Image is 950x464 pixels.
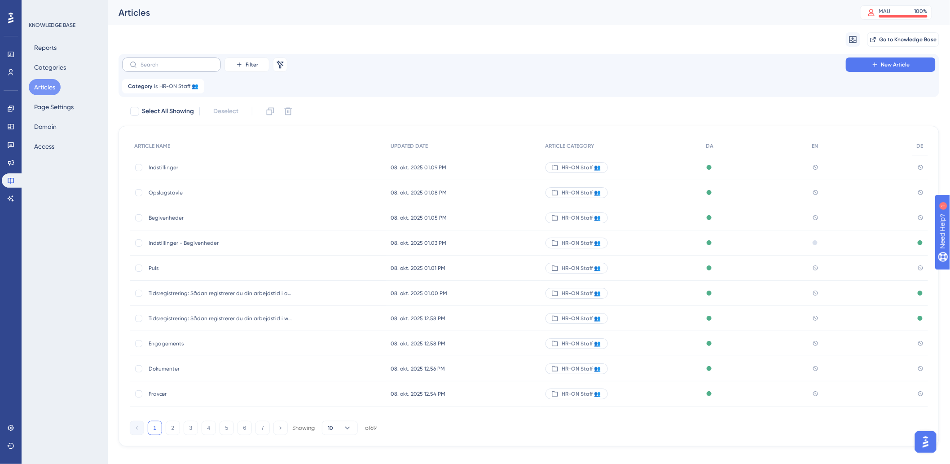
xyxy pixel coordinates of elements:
span: Go to Knowledge Base [880,36,937,43]
span: Deselect [213,106,238,117]
button: Articles [29,79,61,95]
span: 08. okt. 2025 01.03 PM [391,239,446,247]
button: 6 [237,421,252,435]
button: 7 [255,421,270,435]
span: 08. okt. 2025 12.58 PM [391,340,445,347]
span: Filter [246,61,258,68]
span: 10 [328,424,333,432]
span: HR-ON Staff 👥 [562,315,601,322]
span: Select All Showing [142,106,194,117]
div: 1 [62,4,65,12]
span: ARTICLE CATEGORY [545,142,594,150]
span: Begivenheder [149,214,292,221]
div: of 69 [365,424,377,432]
span: ARTICLE NAME [134,142,170,150]
span: Need Help? [21,2,56,13]
span: HR-ON Staff 👥 [562,164,601,171]
span: HR-ON Staff 👥 [562,214,601,221]
button: Go to Knowledge Base [867,32,939,47]
span: 08. okt. 2025 01.00 PM [391,290,447,297]
span: HR-ON Staff 👥 [159,83,198,90]
span: Tidsregistrering: Sådan registrerer du din arbejdstid i appen StaffBuddy [149,290,292,297]
span: 08. okt. 2025 01.08 PM [391,189,447,196]
div: 100 % [915,8,928,15]
span: UPDATED DATE [391,142,428,150]
button: Reports [29,40,62,56]
span: HR-ON Staff 👥 [562,290,601,297]
span: Puls [149,265,292,272]
span: DE [917,142,924,150]
span: DA [706,142,713,150]
button: 3 [184,421,198,435]
button: 1 [148,421,162,435]
span: Indstillinger - Begivenheder [149,239,292,247]
span: Opslagstavle [149,189,292,196]
span: 08. okt. 2025 12.56 PM [391,365,445,372]
span: 08. okt. 2025 12.54 PM [391,390,445,398]
div: Showing [292,424,315,432]
span: is [154,83,158,90]
span: HR-ON Staff 👥 [562,390,601,398]
span: 08. okt. 2025 01.05 PM [391,214,447,221]
span: Fravær [149,390,292,398]
span: 08. okt. 2025 01.01 PM [391,265,445,272]
span: HR-ON Staff 👥 [562,340,601,347]
button: Filter [224,57,269,72]
button: 2 [166,421,180,435]
span: Engagements [149,340,292,347]
button: 4 [202,421,216,435]
span: HR-ON Staff 👥 [562,365,601,372]
span: Tidsregistrering: Sådan registrerer du din arbejdstid i webversionen af Staff [149,315,292,322]
span: Category [128,83,152,90]
span: HR-ON Staff 👥 [562,239,601,247]
button: 5 [220,421,234,435]
button: Page Settings [29,99,79,115]
span: 08. okt. 2025 01.09 PM [391,164,446,171]
iframe: UserGuiding AI Assistant Launcher [912,429,939,455]
button: 10 [322,421,358,435]
button: Access [29,138,60,155]
div: MAU [879,8,891,15]
span: New Article [881,61,910,68]
button: Categories [29,59,71,75]
input: Search [141,62,213,68]
span: HR-ON Staff 👥 [562,265,601,272]
span: EN [812,142,818,150]
div: Articles [119,6,838,19]
button: Deselect [205,103,246,119]
span: Dokumenter [149,365,292,372]
span: 08. okt. 2025 12.58 PM [391,315,445,322]
button: Domain [29,119,62,135]
span: HR-ON Staff 👥 [562,189,601,196]
div: KNOWLEDGE BASE [29,22,75,29]
button: New Article [846,57,936,72]
span: Indstillinger [149,164,292,171]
